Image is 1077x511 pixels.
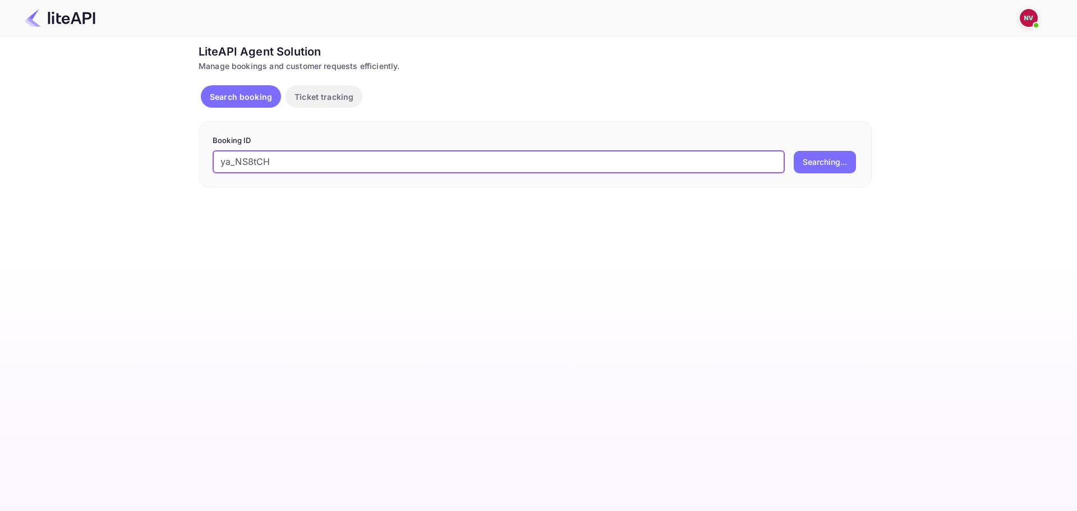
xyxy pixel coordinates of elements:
img: LiteAPI Logo [25,9,95,27]
input: Enter Booking ID (e.g., 63782194) [213,151,785,173]
div: LiteAPI Agent Solution [199,43,872,60]
p: Ticket tracking [294,91,353,103]
button: Searching... [794,151,856,173]
img: Nicholas Valbusa [1020,9,1038,27]
p: Booking ID [213,135,858,146]
p: Search booking [210,91,272,103]
div: Manage bookings and customer requests efficiently. [199,60,872,72]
